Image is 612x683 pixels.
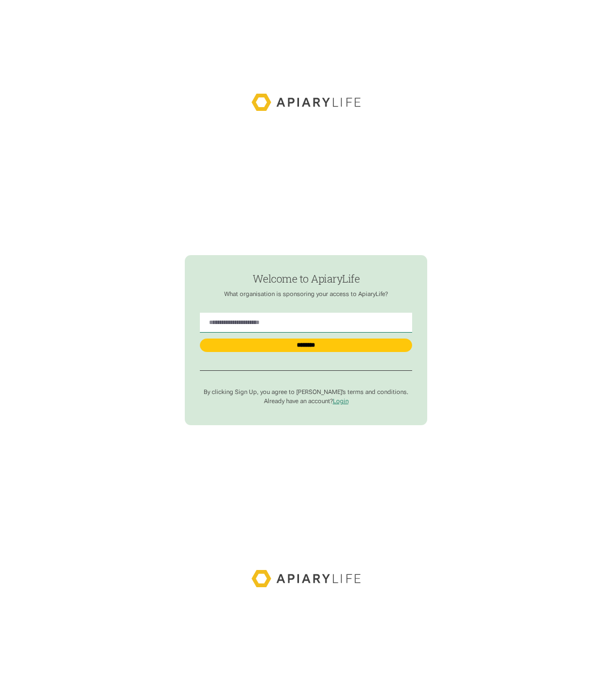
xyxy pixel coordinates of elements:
p: By clicking Sign Up, you agree to [PERSON_NAME]’s terms and conditions. [200,389,412,396]
p: Already have an account? [200,398,412,405]
p: What organisation is sponsoring your access to ApiaryLife? [200,291,412,298]
h1: Welcome to ApiaryLife [200,273,412,285]
form: find-employer [185,255,427,425]
a: Login [333,398,349,405]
